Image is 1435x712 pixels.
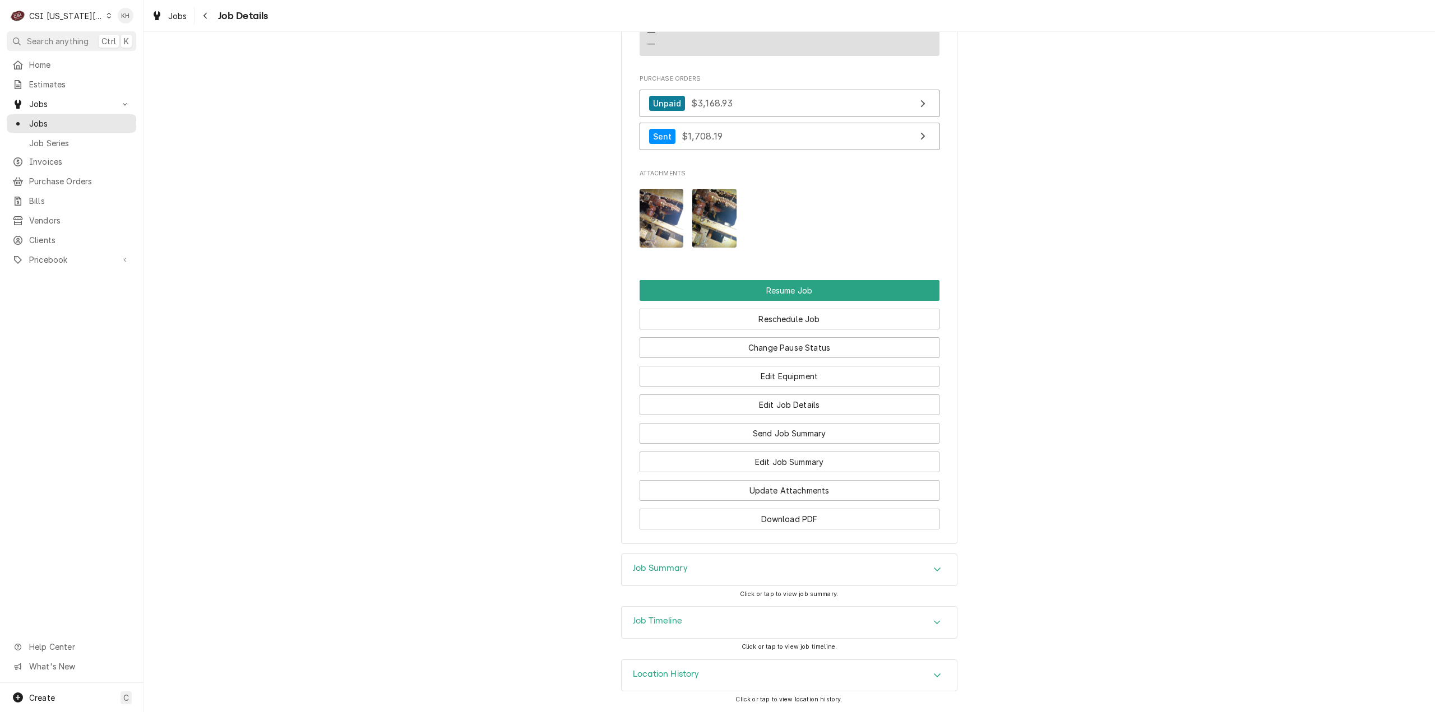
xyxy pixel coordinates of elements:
a: Vendors [7,211,136,230]
span: Click or tap to view job summary. [740,590,839,598]
div: — [647,38,655,50]
img: l1XCPrdGR8mNsGZaGro4 [692,189,737,248]
div: Purchase Orders [640,75,939,156]
div: Location History [621,659,957,692]
span: Vendors [29,215,131,226]
a: Jobs [147,7,192,25]
a: Bills [7,192,136,210]
h3: Job Summary [633,563,688,574]
span: Attachments [640,169,939,178]
div: CSI Kansas City's Avatar [10,8,26,24]
a: Purchase Orders [7,172,136,190]
button: Resume Job [640,280,939,301]
a: Go to What's New [7,657,136,676]
span: Attachments [640,180,939,257]
button: Download PDF [640,509,939,529]
span: Clients [29,234,131,246]
a: Job Series [7,134,136,152]
span: $3,168.93 [691,97,733,109]
a: Go to Help Center [7,637,136,656]
span: C [123,692,129,704]
a: Clients [7,231,136,249]
div: Button Group [640,280,939,529]
div: Button Group Row [640,444,939,472]
span: Bills [29,195,131,207]
button: Edit Job Details [640,394,939,415]
div: Reminders [647,16,684,50]
a: View Purchase Order [640,123,939,150]
h3: Job Timeline [633,616,682,626]
a: Go to Pricebook [7,250,136,269]
button: Edit Job Summary [640,452,939,472]
span: Job Series [29,137,131,149]
div: Attachments [640,169,939,257]
span: K [124,35,129,47]
div: Button Group Row [640,415,939,444]
a: Jobs [7,114,136,133]
a: Invoices [7,152,136,171]
button: Reschedule Job [640,309,939,329]
div: C [10,8,26,24]
div: Accordion Header [622,660,957,691]
span: Jobs [168,10,187,22]
span: $1,708.19 [682,131,723,142]
div: Job Summary [621,553,957,586]
span: Jobs [29,98,114,110]
span: Purchase Orders [640,75,939,83]
div: Job Timeline [621,606,957,639]
span: Ctrl [101,35,116,47]
div: Kelsey Hetlage's Avatar [118,8,133,24]
a: Go to Jobs [7,95,136,113]
span: Create [29,693,55,702]
div: Button Group Row [640,501,939,529]
span: Search anything [27,35,89,47]
div: Button Group Row [640,472,939,501]
button: Accordion Details Expand Trigger [622,660,957,691]
button: Update Attachments [640,480,939,501]
button: Change Pause Status [640,337,939,358]
span: Estimates [29,78,131,90]
div: Accordion Header [622,607,957,638]
span: Invoices [29,156,131,167]
div: CSI [US_STATE][GEOGRAPHIC_DATA] [29,10,103,22]
span: Purchase Orders [29,175,131,187]
span: Jobs [29,118,131,129]
button: Search anythingCtrlK [7,31,136,51]
h3: Location History [633,669,700,680]
button: Navigate back [197,7,215,25]
span: Job Details [215,8,269,24]
button: Edit Equipment [640,366,939,387]
div: — [647,26,655,38]
button: Send Job Summary [640,423,939,444]
span: What's New [29,660,129,672]
div: Button Group Row [640,329,939,358]
span: Help Center [29,641,129,653]
a: View Purchase Order [640,90,939,117]
div: Button Group Row [640,387,939,415]
img: kHLUPmURRyuPcjON14KA [640,189,684,248]
div: Sent [649,129,676,144]
a: Home [7,55,136,74]
span: Pricebook [29,254,114,266]
div: Accordion Header [622,554,957,585]
span: Click or tap to view job timeline. [742,643,837,650]
div: Unpaid [649,96,686,111]
a: Estimates [7,75,136,94]
button: Accordion Details Expand Trigger [622,607,957,638]
div: Button Group Row [640,358,939,387]
div: KH [118,8,133,24]
div: Button Group Row [640,301,939,329]
span: Home [29,59,131,71]
div: Button Group Row [640,280,939,301]
span: Click or tap to view location history. [735,696,843,703]
button: Accordion Details Expand Trigger [622,554,957,585]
